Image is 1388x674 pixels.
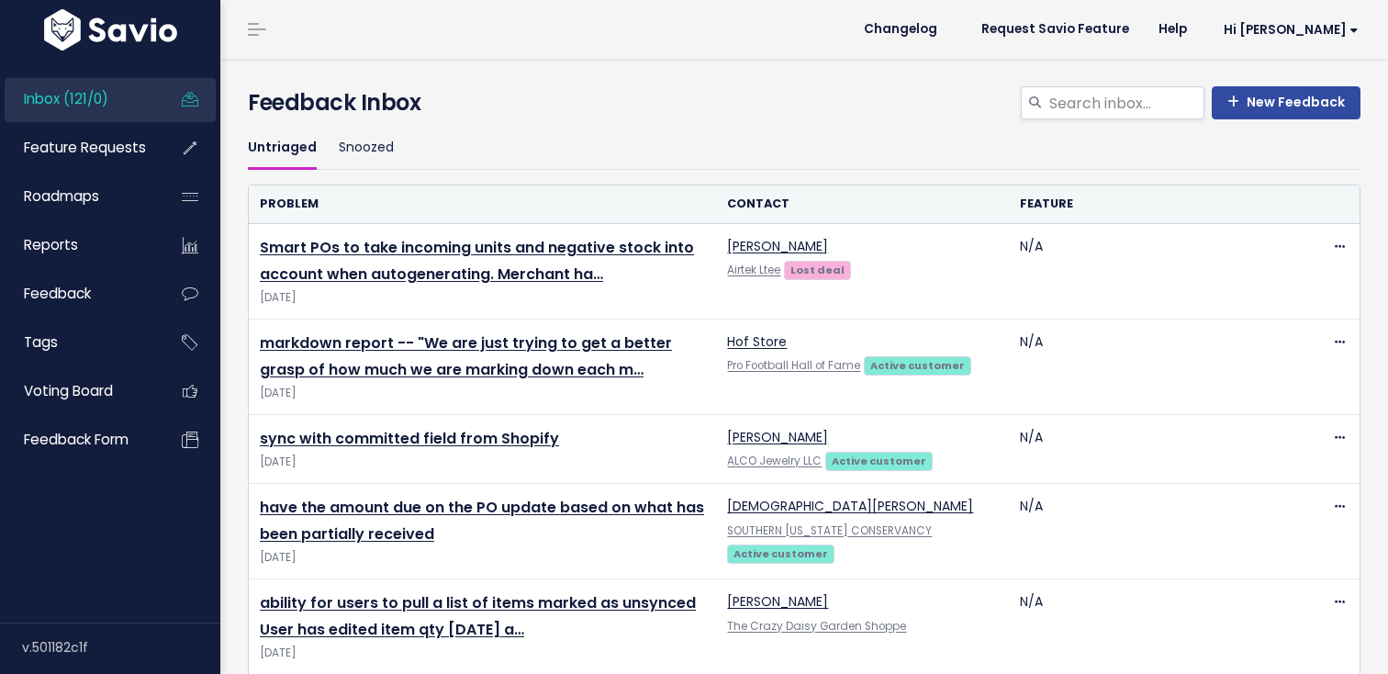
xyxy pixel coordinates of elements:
[260,332,672,380] a: markdown report -- "We are just trying to get a better grasp of how much we are marking down each m…
[727,263,780,277] a: Airtek Ltee
[727,497,973,515] a: [DEMOGRAPHIC_DATA][PERSON_NAME]
[24,284,91,303] span: Feedback
[260,428,559,449] a: sync with committed field from Shopify
[5,419,152,461] a: Feedback form
[260,548,705,567] span: [DATE]
[727,523,932,538] a: SOUTHERN [US_STATE] CONSERVANCY
[5,321,152,364] a: Tags
[733,546,828,561] strong: Active customer
[260,592,696,640] a: ability for users to pull a list of items marked as unsynced User has edited item qty [DATE] a…
[727,428,828,446] a: [PERSON_NAME]
[1009,484,1301,579] td: N/A
[1009,224,1301,320] td: N/A
[260,288,705,308] span: [DATE]
[5,78,152,120] a: Inbox (121/0)
[1212,86,1360,119] a: New Feedback
[260,237,694,285] a: Smart POs to take incoming units and negative stock into account when autogenerating. Merchant ha…
[248,127,1360,170] ul: Filter feature requests
[864,23,937,36] span: Changelog
[22,623,220,671] div: v.501182c1f
[727,544,834,562] a: Active customer
[1144,16,1202,43] a: Help
[5,370,152,412] a: Voting Board
[5,175,152,218] a: Roadmaps
[39,9,182,51] img: logo-white.9d6f32f41409.svg
[24,235,78,254] span: Reports
[727,592,828,611] a: [PERSON_NAME]
[24,186,99,206] span: Roadmaps
[832,454,926,468] strong: Active customer
[249,185,716,223] th: Problem
[825,451,932,469] a: Active customer
[1202,16,1373,44] a: Hi [PERSON_NAME]
[864,355,970,374] a: Active customer
[727,237,828,255] a: [PERSON_NAME]
[1009,185,1301,223] th: Feature
[727,358,860,373] a: Pro Football Hall of Fame
[1009,320,1301,415] td: N/A
[5,273,152,315] a: Feedback
[870,358,965,373] strong: Active customer
[260,384,705,403] span: [DATE]
[5,127,152,169] a: Feature Requests
[260,644,705,663] span: [DATE]
[260,497,704,545] a: have the amount due on the PO update based on what has been partially received
[1224,23,1359,37] span: Hi [PERSON_NAME]
[716,185,1008,223] th: Contact
[248,86,1360,119] h4: Feedback Inbox
[24,89,108,108] span: Inbox (121/0)
[24,138,146,157] span: Feature Requests
[24,332,58,352] span: Tags
[727,454,822,468] a: ALCO Jewelry LLC
[1047,86,1204,119] input: Search inbox...
[784,260,850,278] a: Lost deal
[727,619,906,634] a: The Crazy Daisy Garden Shoppe
[24,381,113,400] span: Voting Board
[339,127,394,170] a: Snoozed
[967,16,1144,43] a: Request Savio Feature
[5,224,152,266] a: Reports
[260,453,705,472] span: [DATE]
[24,430,129,449] span: Feedback form
[790,263,845,277] strong: Lost deal
[1009,415,1301,484] td: N/A
[248,127,317,170] a: Untriaged
[727,332,787,351] a: Hof Store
